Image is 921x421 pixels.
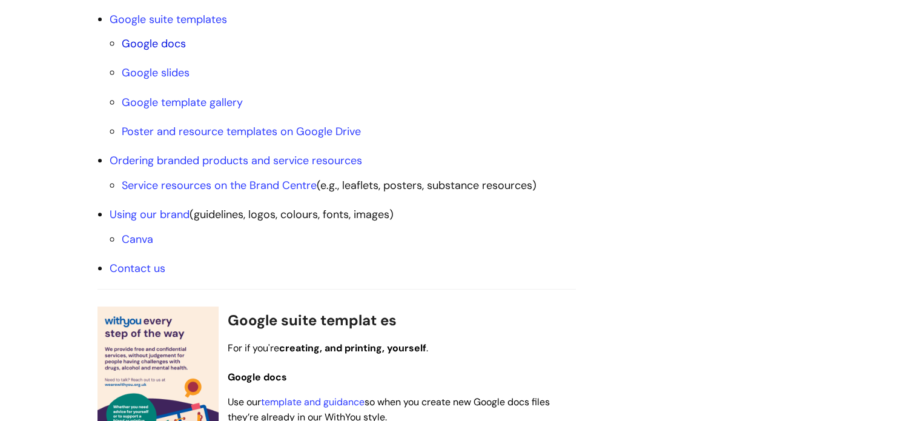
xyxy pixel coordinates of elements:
span: For if you're . [228,342,428,354]
a: Ordering branded products and service resources [110,153,362,168]
span: Google suite templat es [228,311,397,330]
a: template and guidance [261,396,365,408]
a: Google template gallery [122,95,243,110]
a: Using our brand [110,207,190,222]
a: Poster and resource templates on Google Drive [122,124,361,139]
li: (e.g., leaflets, posters, substance resources) [122,176,576,195]
li: (guidelines, logos, colours, fonts, images) [110,205,576,249]
span: Google docs [228,371,287,383]
strong: creating, and printing, yourself [279,342,426,354]
a: Contact us [110,261,165,276]
a: Google suite templates [110,12,227,27]
a: Google slides [122,65,190,80]
a: Canva [122,232,153,247]
a: Service resources on the Brand Centre [122,178,317,193]
a: Google docs [122,36,186,51]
